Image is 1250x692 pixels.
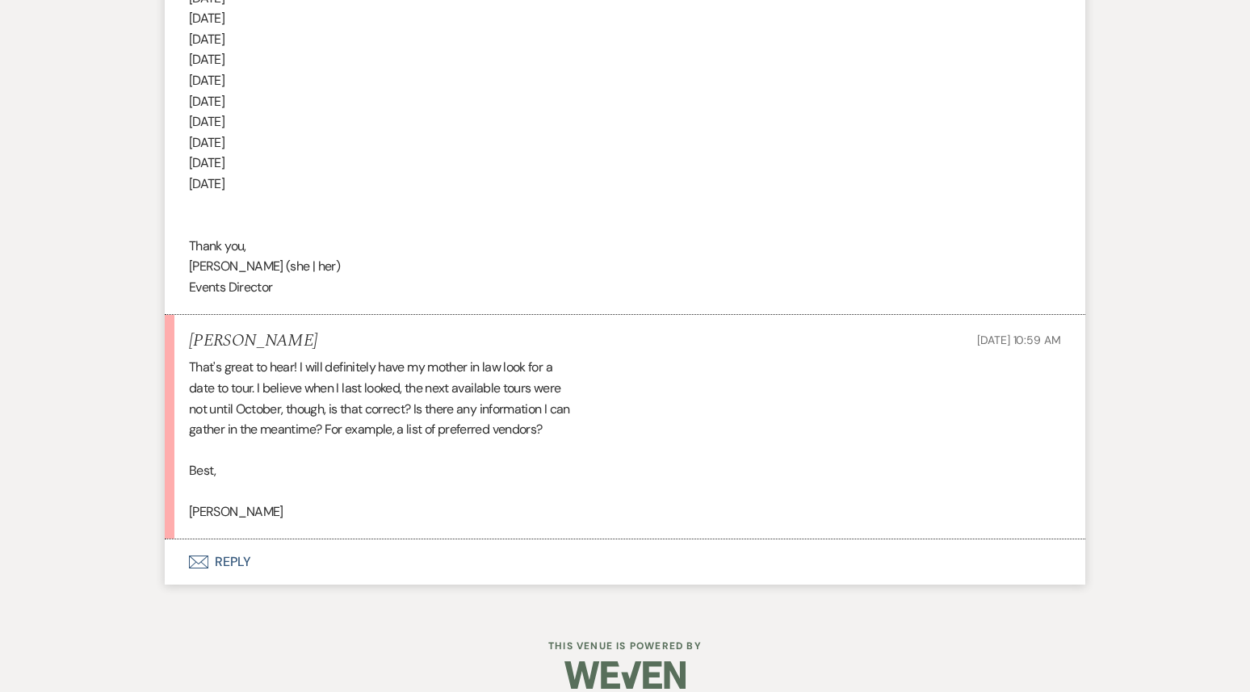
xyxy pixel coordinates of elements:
[189,174,1061,195] p: [DATE]
[189,49,1061,70] p: [DATE]
[189,91,1061,112] p: [DATE]
[189,8,1061,29] p: [DATE]
[189,256,1061,277] p: [PERSON_NAME] (she | her)
[189,277,1061,298] p: Events Director
[189,29,1061,50] p: [DATE]
[189,132,1061,153] p: [DATE]
[189,331,317,351] h5: [PERSON_NAME]
[977,333,1061,347] span: [DATE] 10:59 AM
[189,357,1061,522] div: That's great to hear! I will definitely have my mother in law look for a date to tour. I believe ...
[165,539,1085,585] button: Reply
[189,153,1061,174] p: [DATE]
[189,236,1061,257] p: Thank you,
[189,111,1061,132] p: [DATE]
[189,70,1061,91] p: [DATE]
